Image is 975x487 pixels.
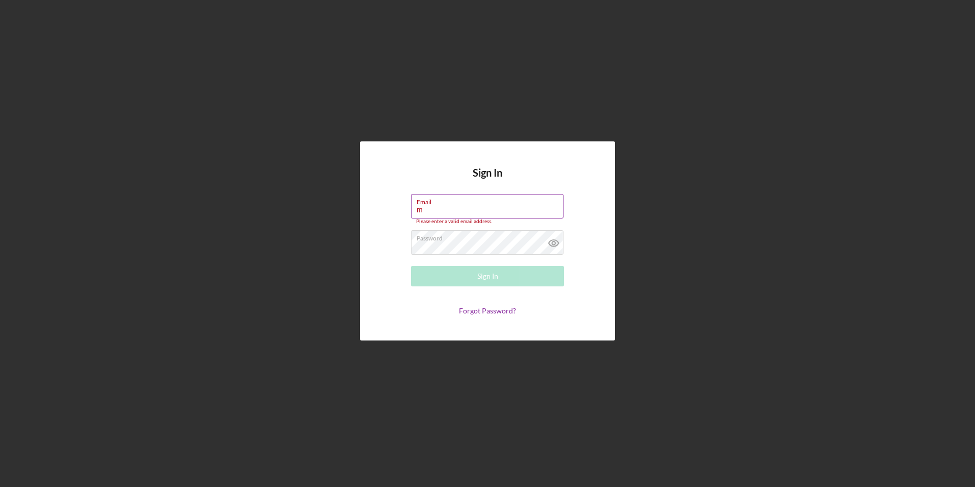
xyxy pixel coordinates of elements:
div: Sign In [477,266,498,286]
label: Email [417,194,563,206]
label: Password [417,231,563,242]
a: Forgot Password? [459,306,516,315]
button: Sign In [411,266,564,286]
h4: Sign In [473,167,502,194]
div: Please enter a valid email address. [411,218,564,225]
